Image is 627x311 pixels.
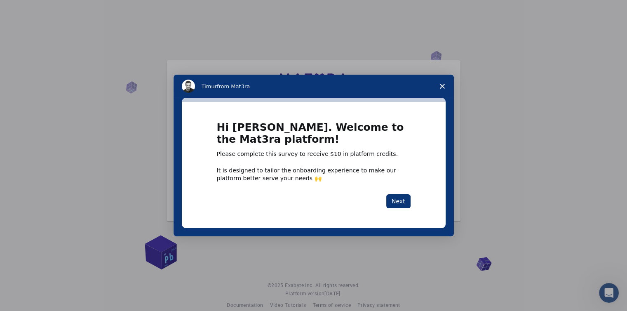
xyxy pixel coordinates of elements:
[386,194,411,208] button: Next
[217,167,411,181] div: It is designed to tailor the onboarding experience to make our platform better serve your needs 🙌
[217,150,411,158] div: Please complete this survey to receive $10 in platform credits.
[202,83,217,90] span: Timur
[182,80,195,93] img: Profile image for Timur
[431,75,454,98] span: Close survey
[16,6,46,13] span: Support
[217,122,411,150] h1: Hi [PERSON_NAME]. Welcome to the Mat3ra platform!
[217,83,250,90] span: from Mat3ra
